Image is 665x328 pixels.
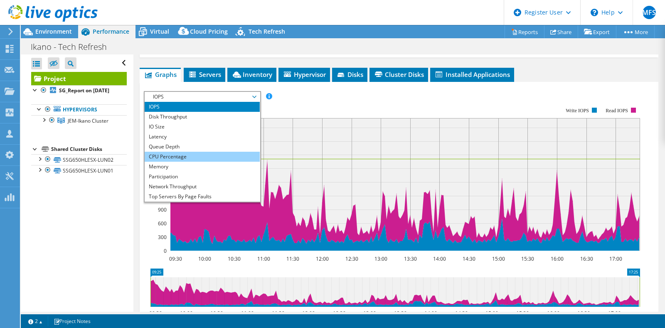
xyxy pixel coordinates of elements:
b: SG_Report on [DATE] [59,87,109,94]
text: 17:00 [608,310,621,317]
text: 14:00 [424,310,437,317]
span: Virtual [150,27,169,35]
text: 17:00 [609,255,622,262]
span: Graphs [144,70,177,79]
li: Top Servers By Page Faults [145,192,260,202]
li: CPU Percentage [145,152,260,162]
span: IOPS [149,92,256,102]
text: 0 [164,247,167,254]
a: Export [578,25,616,38]
svg: \n [591,9,598,16]
span: Installed Applications [434,70,510,79]
a: Project Notes [48,316,96,326]
li: Disk Throughput [145,112,260,122]
text: 13:00 [374,255,387,262]
div: Shared Cluster Disks [51,144,127,154]
text: 12:00 [302,310,315,317]
h1: Ikano - Tech Refresh [27,42,120,52]
span: Servers [188,70,221,79]
text: 11:00 [241,310,254,317]
li: Memory [145,162,260,172]
li: Participation [145,172,260,182]
text: 09:30 [149,310,162,317]
span: Cloud Pricing [190,27,228,35]
a: Share [544,25,578,38]
a: Reports [505,25,544,38]
span: Performance [93,27,129,35]
text: Write IOPS [566,108,589,113]
span: Inventory [232,70,272,79]
text: 11:30 [272,310,285,317]
span: Cluster Disks [374,70,424,79]
text: 16:30 [577,310,590,317]
text: 10:00 [198,255,211,262]
text: 12:30 [333,310,346,317]
a: SSG650HLESX-LUN01 [31,165,127,176]
li: IOPS [145,102,260,112]
text: 900 [158,206,167,213]
text: 10:00 [180,310,193,317]
li: Latency [145,132,260,142]
a: 2 [22,316,48,326]
a: Hypervisors [31,104,127,115]
text: 10:30 [210,310,223,317]
span: MFS [643,6,656,19]
text: 13:30 [404,255,417,262]
text: 300 [158,234,167,241]
text: 11:00 [257,255,270,262]
a: JEM-Ikano Cluster [31,115,127,126]
text: 10:30 [228,255,241,262]
text: 15:00 [485,310,498,317]
text: 13:00 [363,310,376,317]
text: 11:30 [286,255,299,262]
text: 15:30 [521,255,534,262]
text: 09:30 [169,255,182,262]
a: SSG650HLESX-LUN02 [31,154,127,165]
a: Project [31,72,127,85]
span: Disks [336,70,363,79]
a: SG_Report on [DATE] [31,85,127,96]
text: 13:30 [394,310,407,317]
li: IO Size [145,122,260,132]
li: Network Throughput [145,182,260,192]
text: 16:30 [580,255,593,262]
text: 14:30 [455,310,468,317]
text: 12:00 [316,255,329,262]
span: JEM-Ikano Cluster [68,117,108,124]
li: Queue Depth [145,142,260,152]
text: 12:30 [345,255,358,262]
text: Read IOPS [606,108,628,113]
text: 15:00 [492,255,505,262]
a: More [616,25,655,38]
text: 16:00 [547,310,560,317]
span: Environment [35,27,72,35]
text: 14:00 [433,255,446,262]
text: 600 [158,220,167,227]
text: 14:30 [463,255,475,262]
text: 16:00 [551,255,564,262]
text: 15:30 [516,310,529,317]
span: Tech Refresh [249,27,285,35]
span: Hypervisor [283,70,326,79]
